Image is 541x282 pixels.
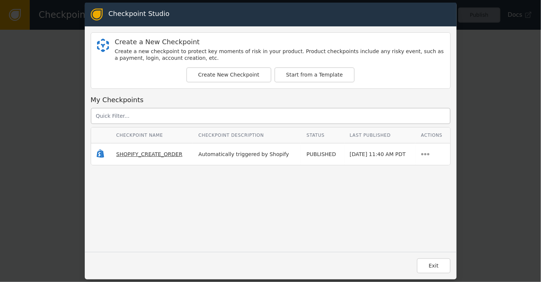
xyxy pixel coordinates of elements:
[274,67,355,82] button: Start from a Template
[115,39,444,45] div: Create a New Checkpoint
[193,127,301,143] th: Checkpoint Description
[109,9,170,20] div: Checkpoint Studio
[116,151,183,157] span: SHOPIFY_CREATE_ORDER
[415,127,450,143] th: Actions
[350,150,410,158] div: [DATE] 11:40 AM PDT
[115,48,444,61] div: Create a new checkpoint to protect key moments of risk in your product. Product checkpoints inclu...
[417,258,451,273] button: Exit
[91,95,451,105] div: My Checkpoints
[91,108,451,124] input: Quick Filter...
[186,67,271,82] button: Create New Checkpoint
[306,150,338,158] div: PUBLISHED
[199,151,289,157] span: Automatically triggered by Shopify
[344,127,416,143] th: Last Published
[301,127,344,143] th: Status
[111,127,193,143] th: Checkpoint Name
